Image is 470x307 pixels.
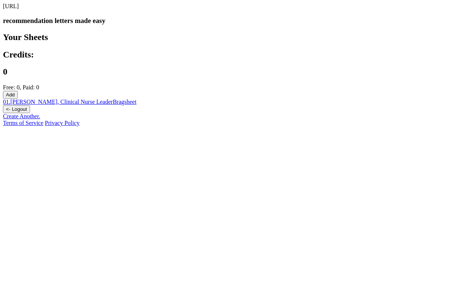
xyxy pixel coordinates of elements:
[3,32,48,42] span: Your Sheets
[3,50,467,60] h2: Credits:
[3,105,30,113] button: <- Logout
[3,17,467,25] h3: recommendation letters made easy
[3,120,43,126] a: Terms of Service
[3,113,40,119] a: Create Another.
[3,91,18,99] button: Add
[3,3,19,9] span: [URL]
[3,84,39,90] span: Free: 0, Paid: 0
[45,120,80,126] a: Privacy Policy
[3,67,467,77] h2: 0
[3,99,136,105] a: 01.[PERSON_NAME], Clinical Nurse LeaderBragsheet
